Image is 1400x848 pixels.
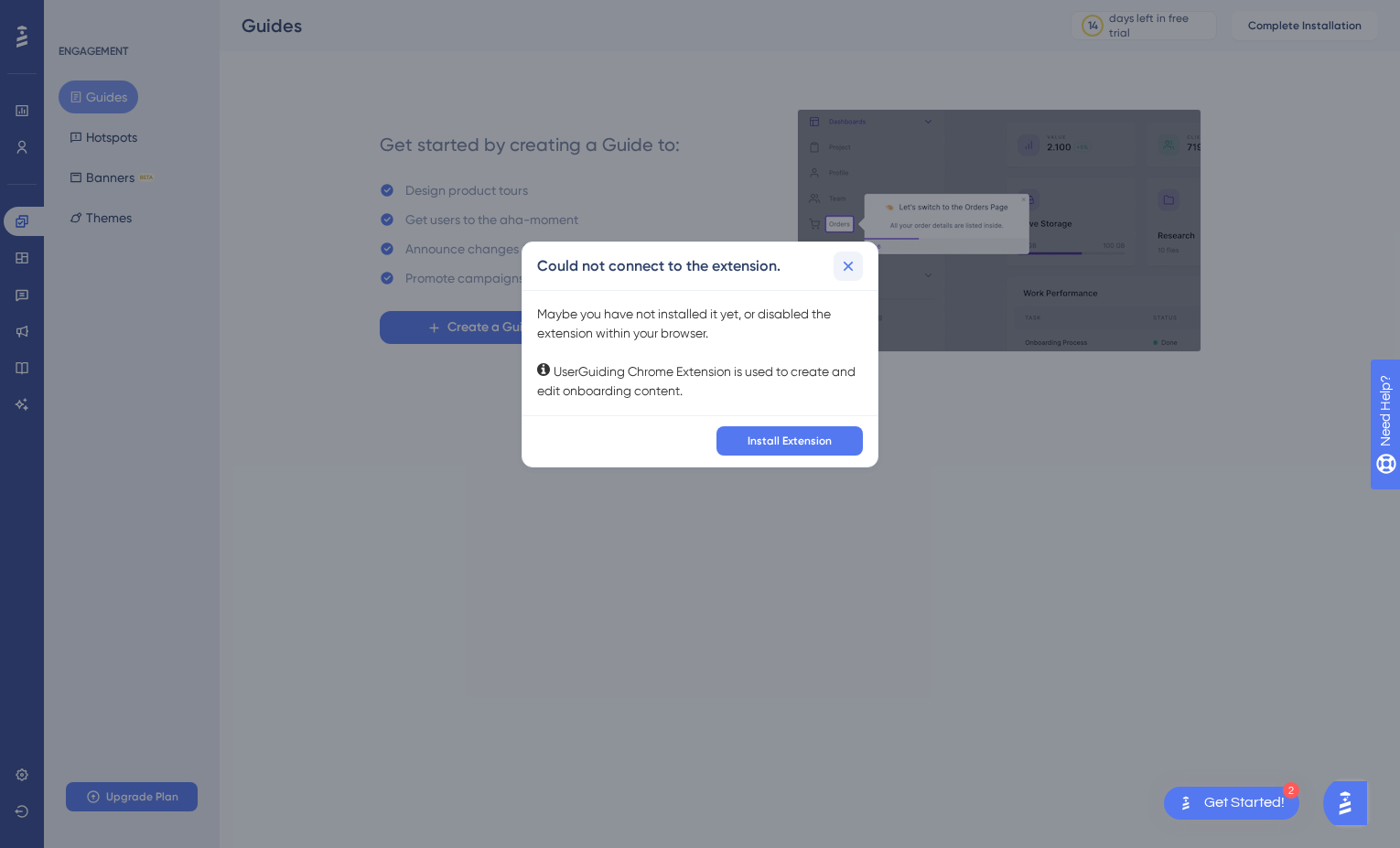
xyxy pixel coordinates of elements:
div: Get Started! [1204,793,1285,813]
div: Maybe you have not installed it yet, or disabled the extension within your browser. UserGuiding C... [537,305,863,401]
div: 2 [1283,782,1299,799]
img: launcher-image-alternative-text [1175,792,1197,814]
div: Open Get Started! checklist, remaining modules: 2 [1164,787,1299,820]
span: Need Help? [43,5,114,27]
h2: Could not connect to the extension. [537,255,781,277]
iframe: UserGuiding AI Assistant Launcher [1323,776,1378,831]
span: Install Extension [748,434,832,448]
